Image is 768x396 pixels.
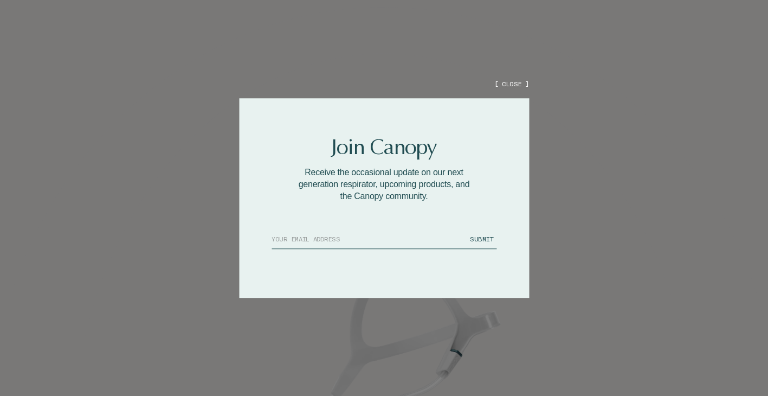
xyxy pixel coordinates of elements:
span: SUBMIT [470,235,493,242]
h2: Join Canopy [294,136,474,158]
p: Receive the occasional update on our next generation respirator, upcoming products, and the Canop... [294,167,474,202]
button: [ CLOSE ] [494,79,529,88]
button: SUBMIT [467,229,496,248]
input: YOUR EMAIL ADDRESS [272,229,467,248]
